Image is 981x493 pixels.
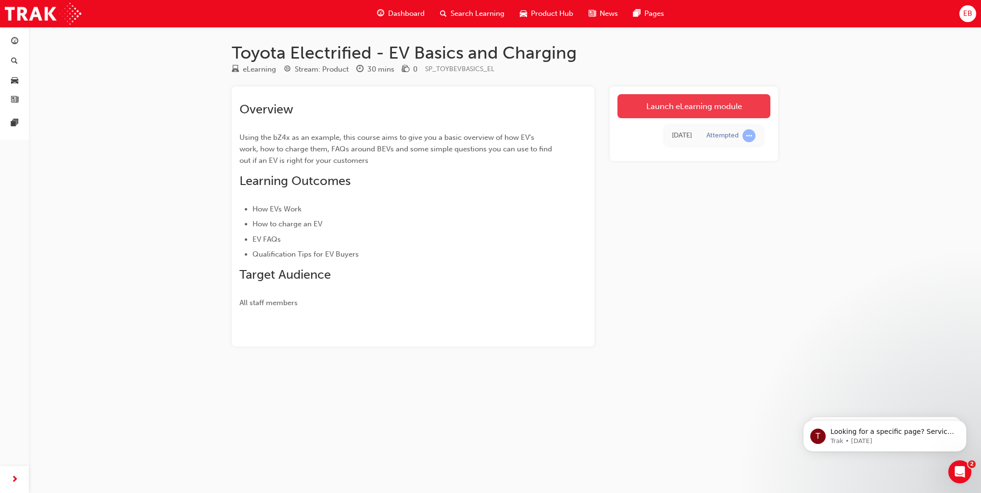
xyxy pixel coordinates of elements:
[10,129,183,166] div: Send us a messageWe typically reply in a few hours
[402,63,417,75] div: Price
[600,8,618,19] span: News
[356,65,364,74] span: clock-icon
[239,267,331,282] span: Target Audience
[531,8,573,19] span: Product Hub
[413,64,417,75] div: 0
[19,68,173,101] p: Hi [PERSON_NAME] 👋
[20,137,161,148] div: Send us a message
[239,102,293,117] span: Overview
[425,65,494,73] span: Learning resource code
[11,57,18,66] span: search-icon
[11,474,18,486] span: next-icon
[356,63,394,75] div: Duration
[19,18,67,34] img: logo
[520,8,527,20] span: car-icon
[239,133,554,165] span: Using the bZ4x as an example, this course aims to give you a basic overview of how EV's work, how...
[367,64,394,75] div: 30 mins
[5,3,81,25] img: Trak
[252,235,281,244] span: EV FAQs
[11,96,18,105] span: news-icon
[742,129,755,142] span: learningRecordVerb_ATTEMPT-icon
[633,8,641,20] span: pages-icon
[402,65,409,74] span: money-icon
[252,220,322,228] span: How to charge an EV
[11,119,18,128] span: pages-icon
[959,5,976,22] button: EB
[20,148,161,158] div: We typically reply in a few hours
[432,4,512,24] a: search-iconSearch Learning
[451,8,504,19] span: Search Learning
[252,205,302,213] span: How EVs Work
[243,64,276,75] div: eLearning
[512,4,581,24] a: car-iconProduct Hub
[239,173,351,188] span: Learning Outcomes
[284,65,291,74] span: target-icon
[388,8,425,19] span: Dashboard
[789,400,981,467] iframe: Intercom notifications message
[19,101,173,117] p: How can we help?
[617,94,770,118] a: Launch eLearning module
[369,4,432,24] a: guage-iconDashboard
[239,298,298,307] span: All staff members
[706,131,739,140] div: Attempted
[284,63,349,75] div: Stream
[252,250,359,259] span: Qualification Tips for EV Buyers
[37,324,59,331] span: Home
[644,8,664,19] span: Pages
[440,8,447,20] span: search-icon
[589,8,596,20] span: news-icon
[968,460,976,468] span: 2
[232,65,239,74] span: learningResourceType_ELEARNING-icon
[963,8,972,19] span: EB
[96,300,192,338] button: Messages
[232,63,276,75] div: Type
[295,64,349,75] div: Stream: Product
[11,37,18,46] span: guage-icon
[131,15,150,35] div: Profile image for Trak
[377,8,384,20] span: guage-icon
[581,4,626,24] a: news-iconNews
[232,42,778,63] h1: Toyota Electrified - EV Basics and Charging
[626,4,672,24] a: pages-iconPages
[672,130,692,141] div: Fri Jun 06 2025 13:47:33 GMT+1000 (Australian Eastern Standard Time)
[165,15,183,33] div: Close
[948,460,971,483] iframe: Intercom live chat
[128,324,161,331] span: Messages
[11,76,18,85] span: car-icon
